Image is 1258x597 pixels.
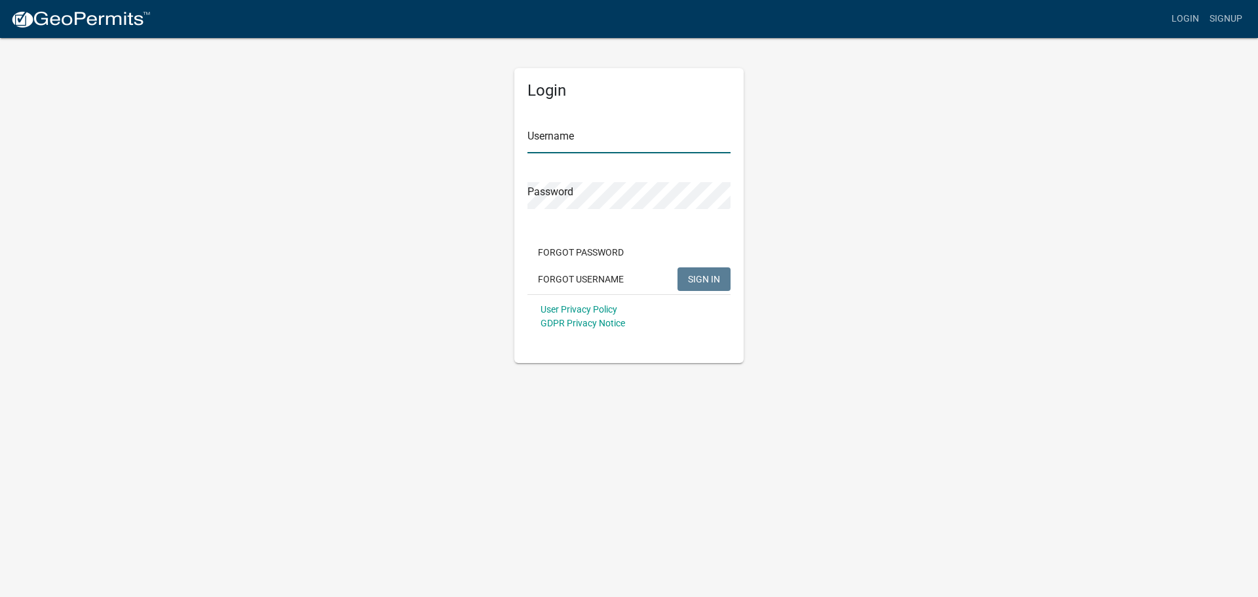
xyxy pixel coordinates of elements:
[527,267,634,291] button: Forgot Username
[688,273,720,284] span: SIGN IN
[1204,7,1248,31] a: Signup
[527,241,634,264] button: Forgot Password
[527,81,731,100] h5: Login
[541,304,617,315] a: User Privacy Policy
[677,267,731,291] button: SIGN IN
[541,318,625,328] a: GDPR Privacy Notice
[1166,7,1204,31] a: Login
